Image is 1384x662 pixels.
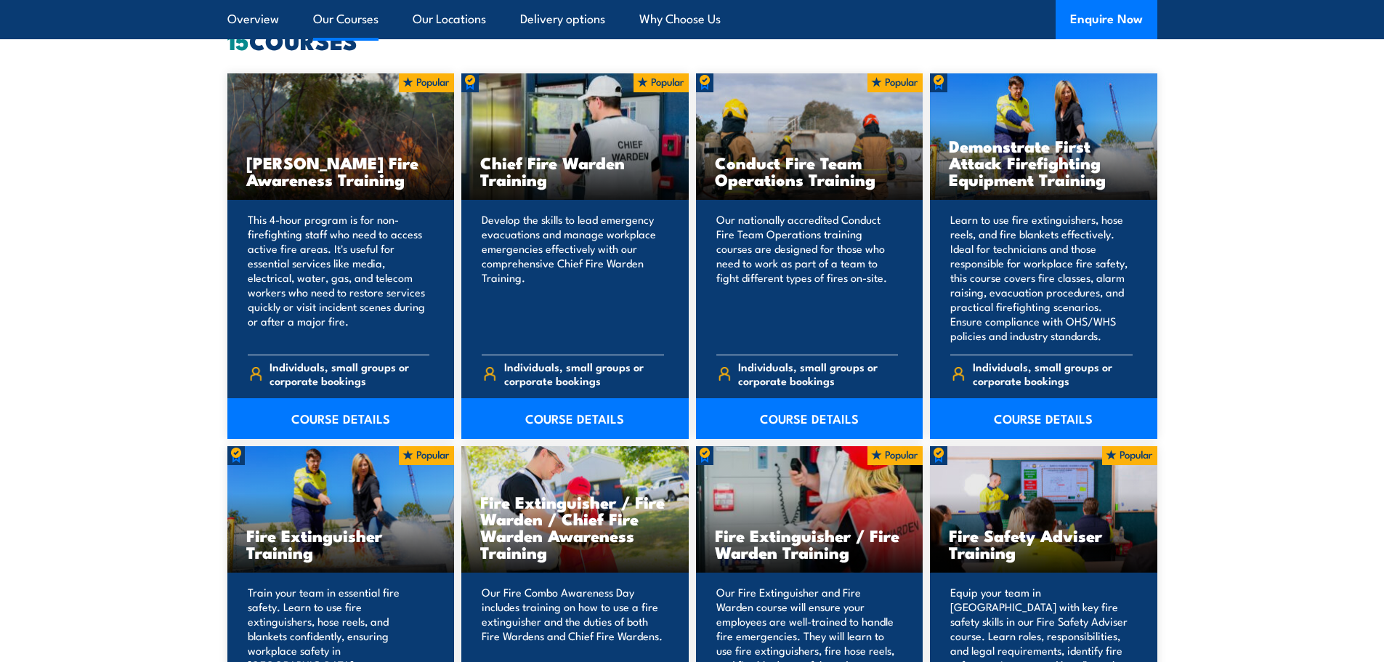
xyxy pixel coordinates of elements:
[480,493,670,560] h3: Fire Extinguisher / Fire Warden / Chief Fire Warden Awareness Training
[973,360,1133,387] span: Individuals, small groups or corporate bookings
[696,398,923,439] a: COURSE DETAILS
[227,30,1157,50] h2: COURSES
[248,212,430,343] p: This 4-hour program is for non-firefighting staff who need to access active fire areas. It's usef...
[950,212,1133,343] p: Learn to use fire extinguishers, hose reels, and fire blankets effectively. Ideal for technicians...
[461,398,689,439] a: COURSE DETAILS
[227,22,249,58] strong: 15
[715,527,905,560] h3: Fire Extinguisher / Fire Warden Training
[482,212,664,343] p: Develop the skills to lead emergency evacuations and manage workplace emergencies effectively wit...
[716,212,899,343] p: Our nationally accredited Conduct Fire Team Operations training courses are designed for those wh...
[504,360,664,387] span: Individuals, small groups or corporate bookings
[270,360,429,387] span: Individuals, small groups or corporate bookings
[738,360,898,387] span: Individuals, small groups or corporate bookings
[246,527,436,560] h3: Fire Extinguisher Training
[246,154,436,187] h3: [PERSON_NAME] Fire Awareness Training
[949,137,1138,187] h3: Demonstrate First Attack Firefighting Equipment Training
[949,527,1138,560] h3: Fire Safety Adviser Training
[480,154,670,187] h3: Chief Fire Warden Training
[930,398,1157,439] a: COURSE DETAILS
[715,154,905,187] h3: Conduct Fire Team Operations Training
[227,398,455,439] a: COURSE DETAILS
